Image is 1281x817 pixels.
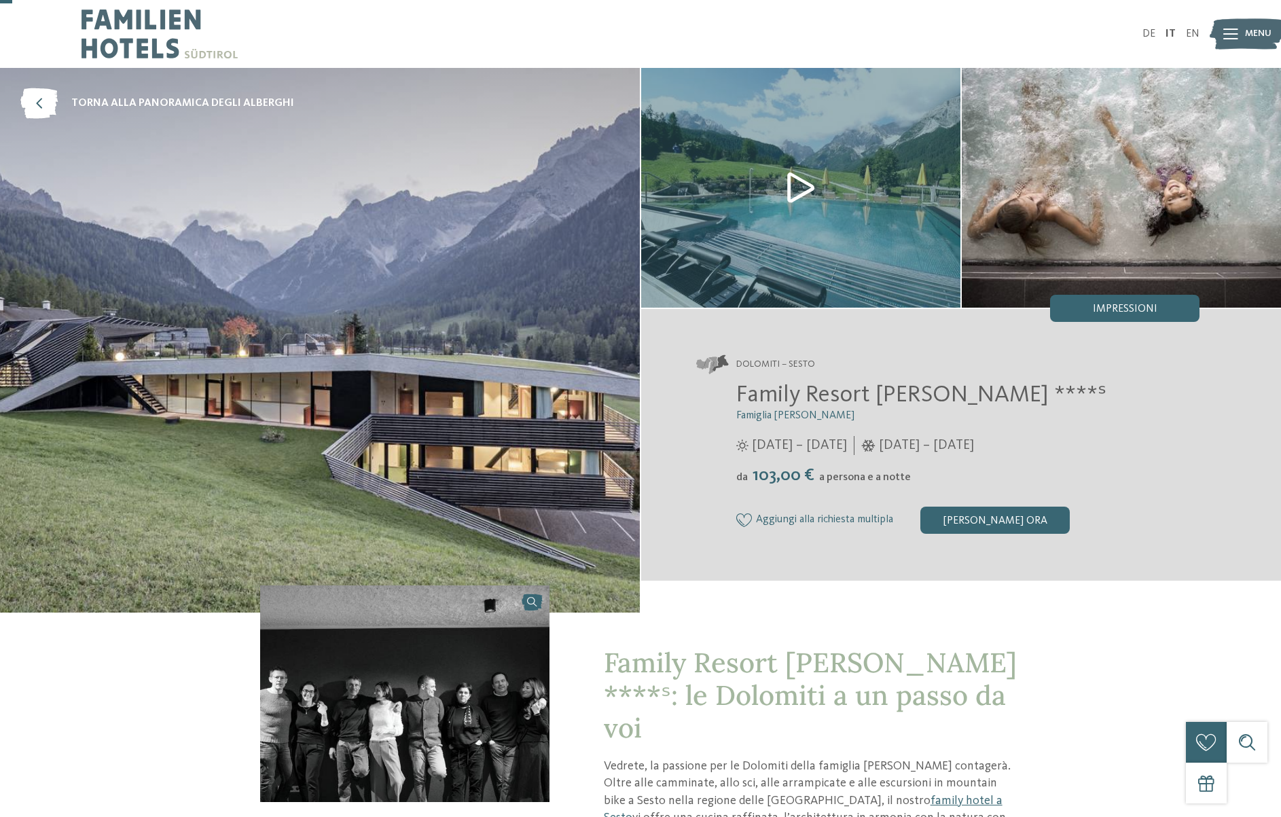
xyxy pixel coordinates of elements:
[260,585,549,802] img: Il nostro family hotel a Sesto, il vostro rifugio sulle Dolomiti.
[71,96,294,111] span: torna alla panoramica degli alberghi
[1142,29,1155,39] a: DE
[879,436,974,455] span: [DATE] – [DATE]
[641,68,960,308] img: Il nostro family hotel a Sesto, il vostro rifugio sulle Dolomiti.
[736,439,748,452] i: Orari d'apertura estate
[1186,29,1199,39] a: EN
[1166,29,1176,39] a: IT
[604,645,1017,745] span: Family Resort [PERSON_NAME] ****ˢ: le Dolomiti a un passo da voi
[920,507,1070,534] div: [PERSON_NAME] ora
[736,383,1106,407] span: Family Resort [PERSON_NAME] ****ˢ
[749,467,818,484] span: 103,00 €
[1245,27,1271,41] span: Menu
[861,439,876,452] i: Orari d'apertura inverno
[736,410,854,421] span: Famiglia [PERSON_NAME]
[819,472,911,483] span: a persona e a notte
[736,472,748,483] span: da
[736,358,815,371] span: Dolomiti – Sesto
[756,514,893,526] span: Aggiungi alla richiesta multipla
[752,436,847,455] span: [DATE] – [DATE]
[20,88,294,119] a: torna alla panoramica degli alberghi
[962,68,1281,308] img: Il nostro family hotel a Sesto, il vostro rifugio sulle Dolomiti.
[1093,304,1157,314] span: Impressioni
